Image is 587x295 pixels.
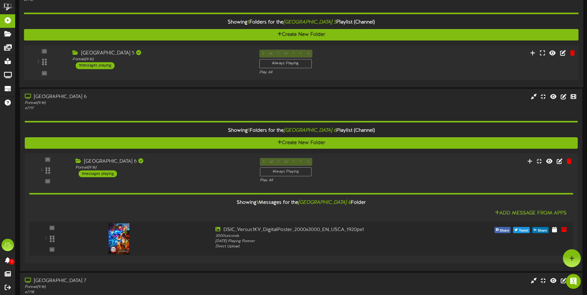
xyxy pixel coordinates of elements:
[257,200,258,205] span: 1
[109,223,129,254] img: 5394d2d5-68c0-4449-bf5b-a2725e8dbce1.png
[494,227,511,233] button: Share
[20,124,582,137] div: Showing Folders for the Playlist (Channel)
[260,178,389,183] div: Play All
[25,106,250,111] div: # 7717
[259,70,390,75] div: Play All
[513,227,530,233] button: Tweet
[72,49,250,57] div: [GEOGRAPHIC_DATA] 5
[536,227,548,234] span: Share
[76,158,251,165] div: [GEOGRAPHIC_DATA] 6
[76,165,251,170] div: Portrait ( 9:16 )
[25,284,250,290] div: Portrait ( 9:16 )
[499,227,511,234] span: Share
[215,244,433,249] div: Direct Upload
[518,227,529,234] span: Tweet
[566,274,581,289] div: Open Intercom Messenger
[215,239,433,244] div: [DATE] - Playing Forever
[25,277,250,284] div: [GEOGRAPHIC_DATA] 7
[248,128,250,133] span: 1
[532,227,549,233] button: Share
[25,137,578,149] button: Create New Folder
[24,29,578,41] button: Create New Folder
[259,59,312,68] div: Always Playing
[25,196,578,209] div: Showing Messages for the Folder
[493,209,568,217] button: Add Message From Apps
[283,19,336,25] i: [GEOGRAPHIC_DATA] 5
[72,57,250,62] div: Portrait ( 9:16 )
[284,128,336,133] i: [GEOGRAPHIC_DATA] 6
[25,290,250,295] div: # 7718
[2,239,14,251] div: PS
[25,93,250,100] div: [GEOGRAPHIC_DATA] 6
[260,167,312,176] div: Always Playing
[215,233,433,239] div: 3000 seconds
[76,62,115,69] div: 1 messages playing
[248,19,249,25] span: 1
[19,16,583,29] div: Showing Folders for the Playlist (Channel)
[298,200,351,205] i: [GEOGRAPHIC_DATA] 6
[79,170,117,177] div: 1 messages playing
[25,100,250,106] div: Portrait ( 9:16 )
[9,259,15,265] span: 0
[215,226,433,233] div: DSIC_Versus1KV_DigitalPoster_2000x3000_EN_USCA_1920px1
